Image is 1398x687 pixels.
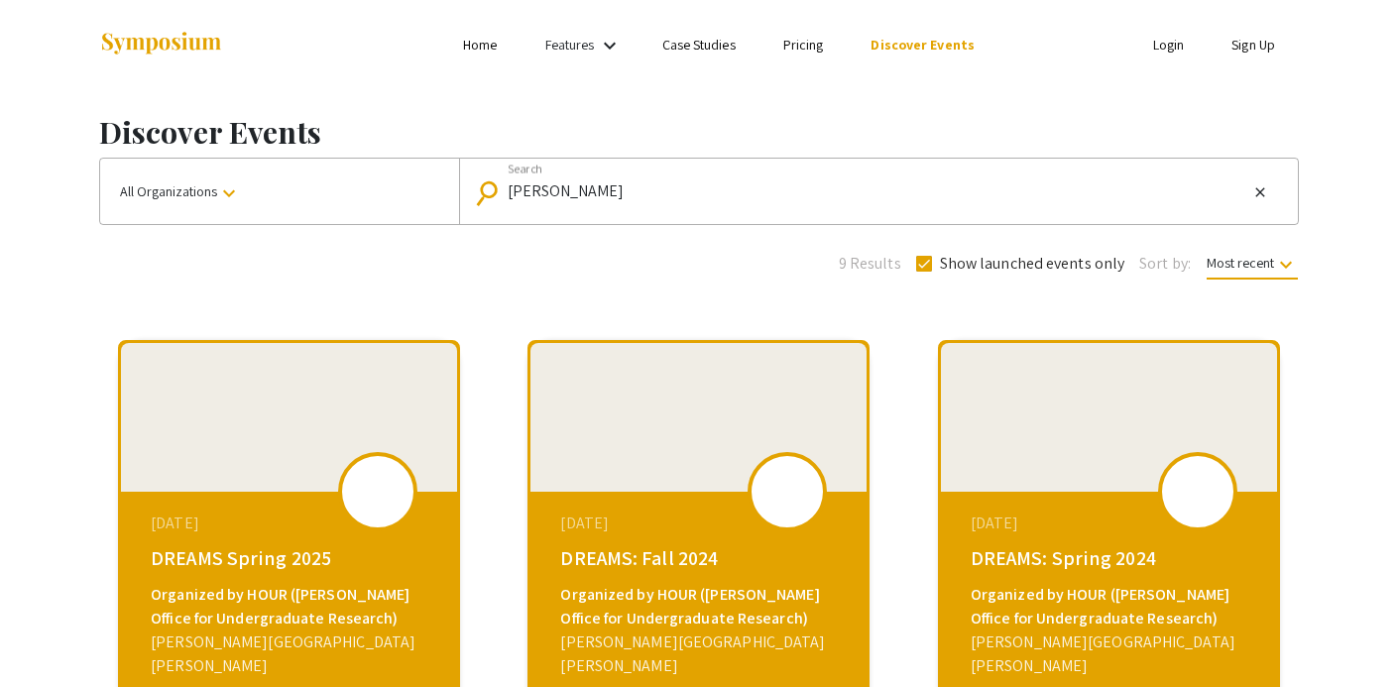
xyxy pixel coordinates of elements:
[120,182,241,200] span: All Organizations
[1248,180,1272,204] button: Clear
[151,512,432,535] div: [DATE]
[971,630,1252,678] div: [PERSON_NAME][GEOGRAPHIC_DATA][PERSON_NAME]
[560,543,842,573] div: DREAMS: Fall 2024
[151,630,432,678] div: [PERSON_NAME][GEOGRAPHIC_DATA][PERSON_NAME]
[560,583,842,630] div: Organized by HOUR ([PERSON_NAME] Office for Undergraduate Research)
[1207,254,1298,280] span: Most recent
[783,36,824,54] a: Pricing
[1274,253,1298,277] mat-icon: keyboard_arrow_down
[662,36,736,54] a: Case Studies
[151,543,432,573] div: DREAMS Spring 2025
[940,252,1125,276] span: Show launched events only
[99,114,1299,150] h1: Discover Events
[545,36,595,54] a: Features
[1191,245,1314,281] button: Most recent
[839,252,901,276] span: 9 Results
[508,182,1247,200] input: Looking for something specific?
[560,512,842,535] div: [DATE]
[971,583,1252,630] div: Organized by HOUR ([PERSON_NAME] Office for Undergraduate Research)
[1139,252,1191,276] span: Sort by:
[971,512,1252,535] div: [DATE]
[871,36,975,54] a: Discover Events
[598,34,622,57] mat-icon: Expand Features list
[151,583,432,630] div: Organized by HOUR ([PERSON_NAME] Office for Undergraduate Research)
[560,630,842,678] div: [PERSON_NAME][GEOGRAPHIC_DATA][PERSON_NAME]
[99,31,223,57] img: Symposium by ForagerOne
[463,36,497,54] a: Home
[217,181,241,205] mat-icon: keyboard_arrow_down
[971,543,1252,573] div: DREAMS: Spring 2024
[478,175,507,210] mat-icon: Search
[100,159,459,224] button: All Organizations
[1252,183,1268,201] mat-icon: close
[1231,36,1275,54] a: Sign Up
[1153,36,1185,54] a: Login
